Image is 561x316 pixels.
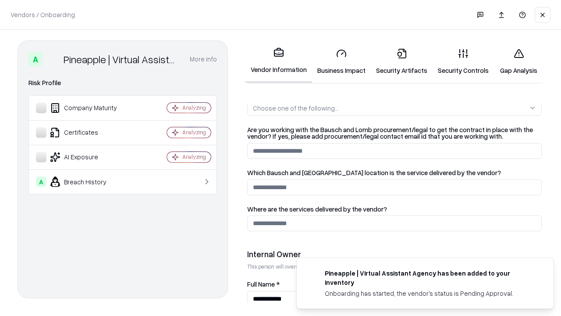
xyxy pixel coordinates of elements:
[253,104,339,113] div: Choose one of the following...
[312,41,371,82] a: Business Impact
[494,41,543,82] a: Gap Analysis
[433,41,494,82] a: Security Controls
[247,249,542,259] div: Internal Owner
[36,152,141,162] div: AI Exposure
[46,52,60,66] img: Pineapple | Virtual Assistant Agency
[182,129,206,136] div: Analyzing
[247,169,542,176] label: Which Bausch and [GEOGRAPHIC_DATA] location is the service delivered by the vendor?
[182,153,206,161] div: Analyzing
[11,10,75,19] p: Vendors / Onboarding
[64,52,179,66] div: Pineapple | Virtual Assistant Agency
[36,176,46,187] div: A
[247,281,542,287] label: Full Name *
[245,40,312,83] a: Vendor Information
[190,51,217,67] button: More info
[247,126,542,140] label: Are you working with the Bausch and Lomb procurement/legal to get the contract in place with the ...
[247,263,542,270] p: This person will oversee the vendor relationship and coordinate any required assessments or appro...
[325,289,533,298] div: Onboarding has started, the vendor's status is Pending Approval.
[36,127,141,138] div: Certificates
[36,103,141,113] div: Company Maturity
[36,176,141,187] div: Breach History
[182,104,206,111] div: Analyzing
[307,269,318,279] img: trypineapple.com
[371,41,433,82] a: Security Artifacts
[325,269,533,287] div: Pineapple | Virtual Assistant Agency has been added to your inventory
[28,78,217,88] div: Risk Profile
[28,52,43,66] div: A
[247,100,542,116] button: Choose one of the following...
[247,206,542,212] label: Where are the services delivered by the vendor?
